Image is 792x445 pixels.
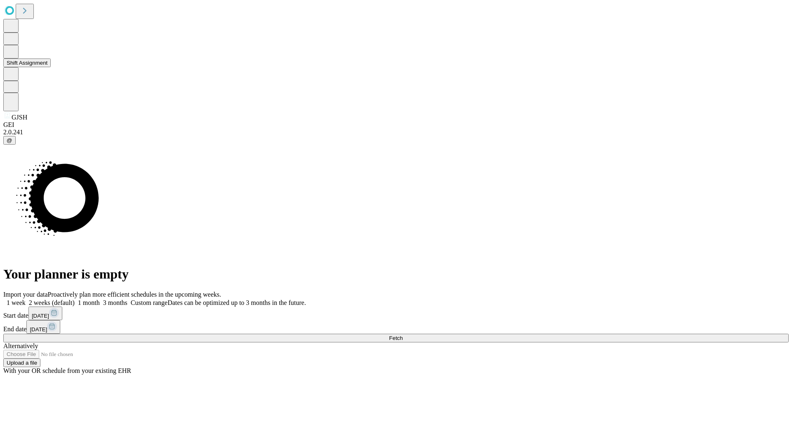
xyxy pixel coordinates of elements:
[78,299,100,306] span: 1 month
[3,121,789,129] div: GEI
[3,59,51,67] button: Shift Assignment
[3,320,789,334] div: End date
[3,291,48,298] span: Import your data
[28,307,62,320] button: [DATE]
[3,342,38,349] span: Alternatively
[7,137,12,143] span: @
[12,114,27,121] span: GJSH
[30,326,47,333] span: [DATE]
[3,367,131,374] span: With your OR schedule from your existing EHR
[26,320,60,334] button: [DATE]
[3,307,789,320] div: Start date
[48,291,221,298] span: Proactively plan more efficient schedules in the upcoming weeks.
[103,299,127,306] span: 3 months
[29,299,75,306] span: 2 weeks (default)
[131,299,167,306] span: Custom range
[3,358,40,367] button: Upload a file
[167,299,306,306] span: Dates can be optimized up to 3 months in the future.
[3,136,16,145] button: @
[7,299,26,306] span: 1 week
[389,335,403,341] span: Fetch
[32,313,49,319] span: [DATE]
[3,267,789,282] h1: Your planner is empty
[3,129,789,136] div: 2.0.241
[3,334,789,342] button: Fetch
